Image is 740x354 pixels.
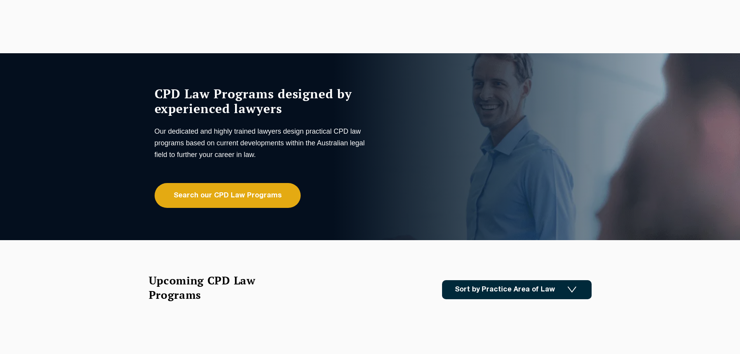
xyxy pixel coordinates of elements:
[149,273,275,302] h2: Upcoming CPD Law Programs
[155,183,301,208] a: Search our CPD Law Programs
[568,286,576,293] img: Icon
[155,126,368,160] p: Our dedicated and highly trained lawyers design practical CPD law programs based on current devel...
[442,280,592,299] a: Sort by Practice Area of Law
[155,86,368,116] h1: CPD Law Programs designed by experienced lawyers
